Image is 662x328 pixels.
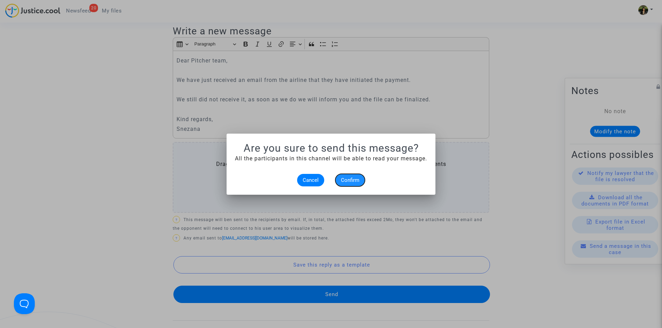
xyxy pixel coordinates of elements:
span: All the participants in this channel will be able to read your message. [235,155,427,162]
button: Confirm [335,174,365,186]
span: Cancel [303,177,319,183]
button: Cancel [297,174,324,186]
span: Confirm [341,177,359,183]
h1: Are you sure to send this message? [235,142,427,154]
iframe: Help Scout Beacon - Open [14,293,35,314]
